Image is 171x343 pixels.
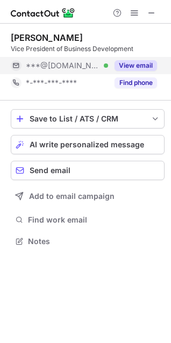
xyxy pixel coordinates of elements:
button: Send email [11,161,165,180]
span: Notes [28,237,160,246]
img: ContactOut v5.3.10 [11,6,75,19]
div: Save to List / ATS / CRM [30,115,146,123]
button: AI write personalized message [11,135,165,154]
span: AI write personalized message [30,140,144,149]
span: Send email [30,166,70,175]
span: Add to email campaign [29,192,115,201]
button: Reveal Button [115,77,157,88]
div: [PERSON_NAME] [11,32,83,43]
span: Find work email [28,215,160,225]
button: Reveal Button [115,60,157,71]
button: Add to email campaign [11,187,165,206]
span: ***@[DOMAIN_NAME] [26,61,100,70]
div: Vice President of Business Development [11,44,165,54]
button: Find work email [11,212,165,227]
button: save-profile-one-click [11,109,165,128]
button: Notes [11,234,165,249]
